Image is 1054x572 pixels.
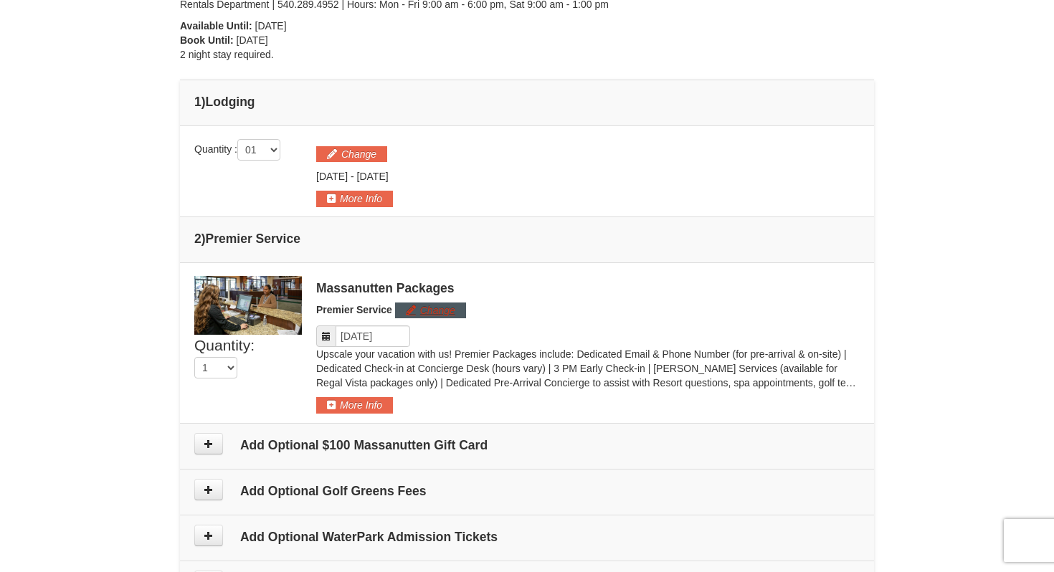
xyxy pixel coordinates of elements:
[316,304,392,315] span: Premier Service
[180,34,234,46] strong: Book Until:
[194,530,860,544] h4: Add Optional WaterPark Admission Tickets
[316,146,387,162] button: Change
[180,20,252,32] strong: Available Until:
[194,95,860,109] h4: 1 Lodging
[237,34,268,46] span: [DATE]
[395,302,466,318] button: Change
[180,49,274,60] span: 2 night stay required.
[316,191,393,206] button: More Info
[316,281,860,295] div: Massanutten Packages
[357,171,389,182] span: [DATE]
[194,438,860,452] h4: Add Optional $100 Massanutten Gift Card
[316,397,393,413] button: More Info
[194,484,860,498] h4: Add Optional Golf Greens Fees
[194,276,302,335] img: 6619879-45-42d1442c.jpg
[194,143,280,155] span: Quantity :
[194,337,255,353] span: Quantity:
[201,95,206,109] span: )
[194,232,860,246] h4: 2 Premier Service
[201,232,206,246] span: )
[255,20,287,32] span: [DATE]
[316,171,348,182] span: [DATE]
[351,171,354,182] span: -
[316,347,860,390] p: Upscale your vacation with us! Premier Packages include: Dedicated Email & Phone Number (for pre-...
